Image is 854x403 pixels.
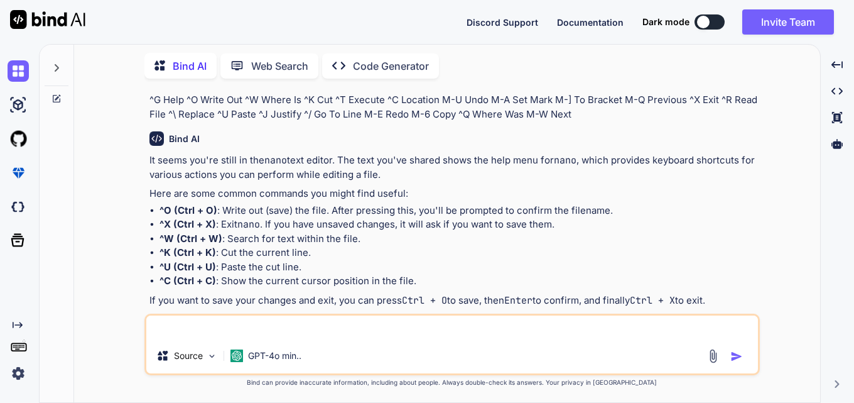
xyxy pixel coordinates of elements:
[557,16,624,29] button: Documentation
[149,312,757,327] p: If you need help with something specific in , feel free to ask!
[159,232,757,246] li: : Search for text within the file.
[149,294,757,308] p: If you want to save your changes and exit, you can press to save, then to confirm, and finally to...
[230,350,243,362] img: GPT-4o mini
[159,246,757,260] li: : Cut the current line.
[630,294,675,307] code: Ctrl + X
[149,93,757,121] p: ^G Help ^O Write Out ^W Where Is ^K Cut ^T Execute ^C Location M-U Undo M-A Set Mark M-] To Brack...
[169,133,200,145] h6: Bind AI
[159,274,757,289] li: : Show the current cursor position in the file.
[159,261,216,273] strong: ^U (Ctrl + U)
[8,196,29,218] img: darkCloudIdeIcon
[8,162,29,184] img: premium
[149,187,757,201] p: Here are some common commands you might find useful:
[8,94,29,116] img: ai-studio
[251,58,308,74] p: Web Search
[706,349,720,363] img: attachment
[159,204,757,218] li: : Write out (save) the file. After pressing this, you'll be prompted to confirm the filename.
[248,350,301,362] p: GPT-4o min..
[159,260,757,275] li: : Paste the cut line.
[144,378,760,387] p: Bind can provide inaccurate information, including about people. Always double-check its answers....
[8,128,29,150] img: githubLight
[159,218,216,230] strong: ^X (Ctrl + X)
[8,363,29,384] img: settings
[173,58,207,74] p: Bind AI
[730,350,743,363] img: icon
[264,154,287,167] code: nano
[159,218,757,232] li: : Exit . If you have unsaved changes, it will ask if you want to save them.
[159,233,222,245] strong: ^W (Ctrl + W)
[353,58,429,74] p: Code Generator
[159,275,216,287] strong: ^C (Ctrl + C)
[557,17,624,28] span: Documentation
[8,60,29,82] img: chat
[402,294,447,307] code: Ctrl + O
[207,351,217,362] img: Pick Models
[554,154,576,167] code: nano
[742,9,834,35] button: Invite Team
[149,153,757,182] p: It seems you're still in the text editor. The text you've shared shows the help menu for , which ...
[237,218,260,231] code: nano
[467,17,538,28] span: Discord Support
[467,16,538,29] button: Discord Support
[159,246,216,258] strong: ^K (Ctrl + K)
[642,16,689,28] span: Dark mode
[159,204,217,216] strong: ^O (Ctrl + O)
[10,10,85,29] img: Bind AI
[174,350,203,362] p: Source
[504,294,532,307] code: Enter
